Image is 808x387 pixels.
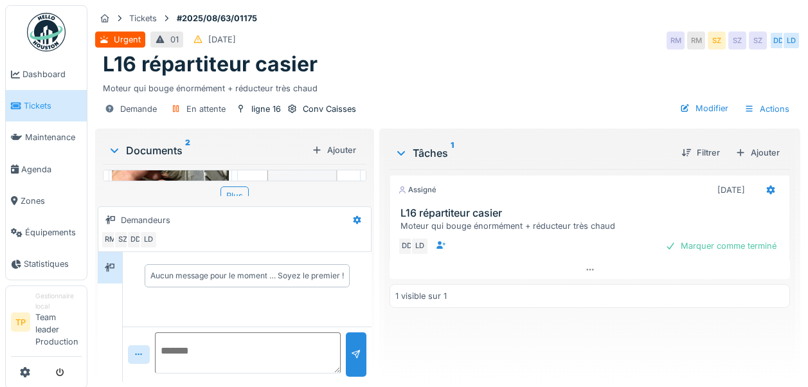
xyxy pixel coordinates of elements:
[675,100,733,117] div: Modifier
[398,237,416,255] div: DD
[22,68,82,80] span: Dashboard
[170,33,179,46] div: 01
[129,12,157,24] div: Tickets
[208,33,236,46] div: [DATE]
[150,270,344,282] div: Aucun message pour le moment … Soyez le premier !
[185,143,190,158] sup: 2
[769,32,787,50] div: DD
[411,237,429,255] div: LD
[21,163,82,175] span: Agenda
[24,100,82,112] span: Tickets
[24,258,82,270] span: Statistiques
[251,103,281,115] div: ligne 16
[103,77,793,94] div: Moteur qui bouge énormément + réducteur très chaud
[11,312,30,332] li: TP
[6,248,87,280] a: Statistiques
[127,231,145,249] div: DD
[307,141,361,159] div: Ajouter
[220,186,249,205] div: Plus
[27,13,66,51] img: Badge_color-CXgf-gQk.svg
[6,217,87,248] a: Équipements
[395,145,671,161] div: Tâches
[676,144,725,161] div: Filtrer
[303,103,356,115] div: Conv Caisses
[101,231,119,249] div: RM
[21,195,82,207] span: Zones
[739,100,795,118] div: Actions
[172,12,262,24] strong: #2025/08/63/01175
[6,90,87,122] a: Tickets
[400,220,784,232] div: Moteur qui bouge énormément + réducteur très chaud
[6,122,87,153] a: Maintenance
[728,32,746,50] div: SZ
[121,214,170,226] div: Demandeurs
[25,226,82,239] span: Équipements
[6,154,87,185] a: Agenda
[186,103,226,115] div: En attente
[708,32,726,50] div: SZ
[114,33,141,46] div: Urgent
[730,144,785,161] div: Ajouter
[687,32,705,50] div: RM
[400,207,784,219] h3: L16 répartiteur casier
[660,237,782,255] div: Marquer comme terminé
[25,131,82,143] span: Maintenance
[667,32,685,50] div: RM
[717,184,745,196] div: [DATE]
[6,185,87,217] a: Zones
[35,291,82,353] li: Team leader Production
[749,32,767,50] div: SZ
[114,231,132,249] div: SZ
[782,32,800,50] div: LD
[398,184,436,195] div: Assigné
[11,291,82,356] a: TP Gestionnaire localTeam leader Production
[395,290,447,302] div: 1 visible sur 1
[120,103,157,115] div: Demande
[451,145,454,161] sup: 1
[108,143,307,158] div: Documents
[6,59,87,90] a: Dashboard
[139,231,157,249] div: LD
[103,52,318,76] h1: L16 répartiteur casier
[35,291,82,311] div: Gestionnaire local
